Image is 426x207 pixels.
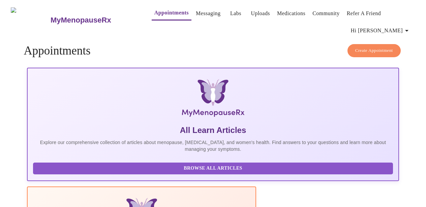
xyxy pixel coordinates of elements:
[33,125,393,136] h5: All Learn Articles
[33,163,393,174] button: Browse All Articles
[51,16,111,25] h3: MyMenopauseRx
[196,9,220,18] a: Messaging
[24,44,402,58] h4: Appointments
[355,47,393,55] span: Create Appointment
[230,9,241,18] a: Labs
[310,7,342,20] button: Community
[248,7,273,20] button: Uploads
[347,9,381,18] a: Refer a Friend
[312,9,340,18] a: Community
[193,7,223,20] button: Messaging
[154,8,189,18] a: Appointments
[344,7,384,20] button: Refer a Friend
[274,7,308,20] button: Medications
[33,139,393,152] p: Explore our comprehensive collection of articles about menopause, [MEDICAL_DATA], and women's hea...
[347,44,401,57] button: Create Appointment
[33,165,394,171] a: Browse All Articles
[225,7,247,20] button: Labs
[50,8,138,32] a: MyMenopauseRx
[351,26,411,35] span: Hi [PERSON_NAME]
[277,9,305,18] a: Medications
[11,7,50,33] img: MyMenopauseRx Logo
[348,24,414,37] button: Hi [PERSON_NAME]
[40,164,386,173] span: Browse All Articles
[89,79,337,119] img: MyMenopauseRx Logo
[251,9,270,18] a: Uploads
[152,6,191,21] button: Appointments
